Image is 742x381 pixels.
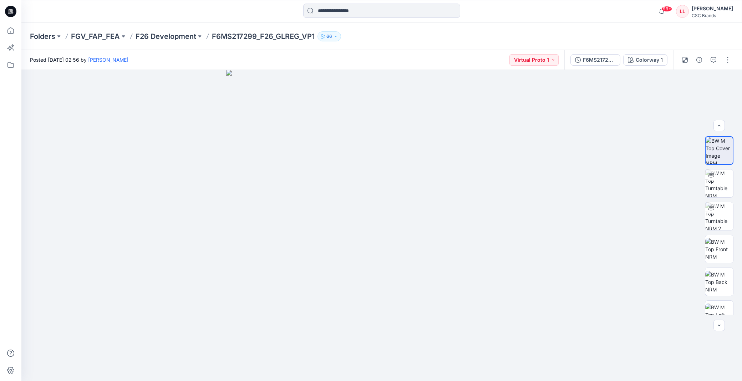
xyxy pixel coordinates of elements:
[636,56,663,64] div: Colorway 1
[705,304,733,326] img: BW M Top Left NRM
[705,169,733,197] img: BW M Top Turntable NRM
[706,137,733,164] img: BW M Top Cover Image NRM
[692,13,733,18] div: CSC Brands
[317,31,341,41] button: 66
[136,31,196,41] a: F26 Development
[692,4,733,13] div: [PERSON_NAME]
[705,238,733,260] img: BW M Top Front NRM
[326,32,332,40] p: 66
[88,57,128,63] a: [PERSON_NAME]
[212,31,315,41] p: F6MS217299_F26_GLREG_VP1
[693,54,705,66] button: Details
[676,5,689,18] div: LL
[583,56,616,64] div: F6MS217299_F26_GLREG_VP1
[705,271,733,293] img: BW M Top Back NRM
[71,31,120,41] a: FGV_FAP_FEA
[30,56,128,63] span: Posted [DATE] 02:56 by
[623,54,667,66] button: Colorway 1
[705,202,733,230] img: BW M Top Turntable NRM 2
[30,31,55,41] a: Folders
[661,6,672,12] span: 99+
[570,54,620,66] button: F6MS217299_F26_GLREG_VP1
